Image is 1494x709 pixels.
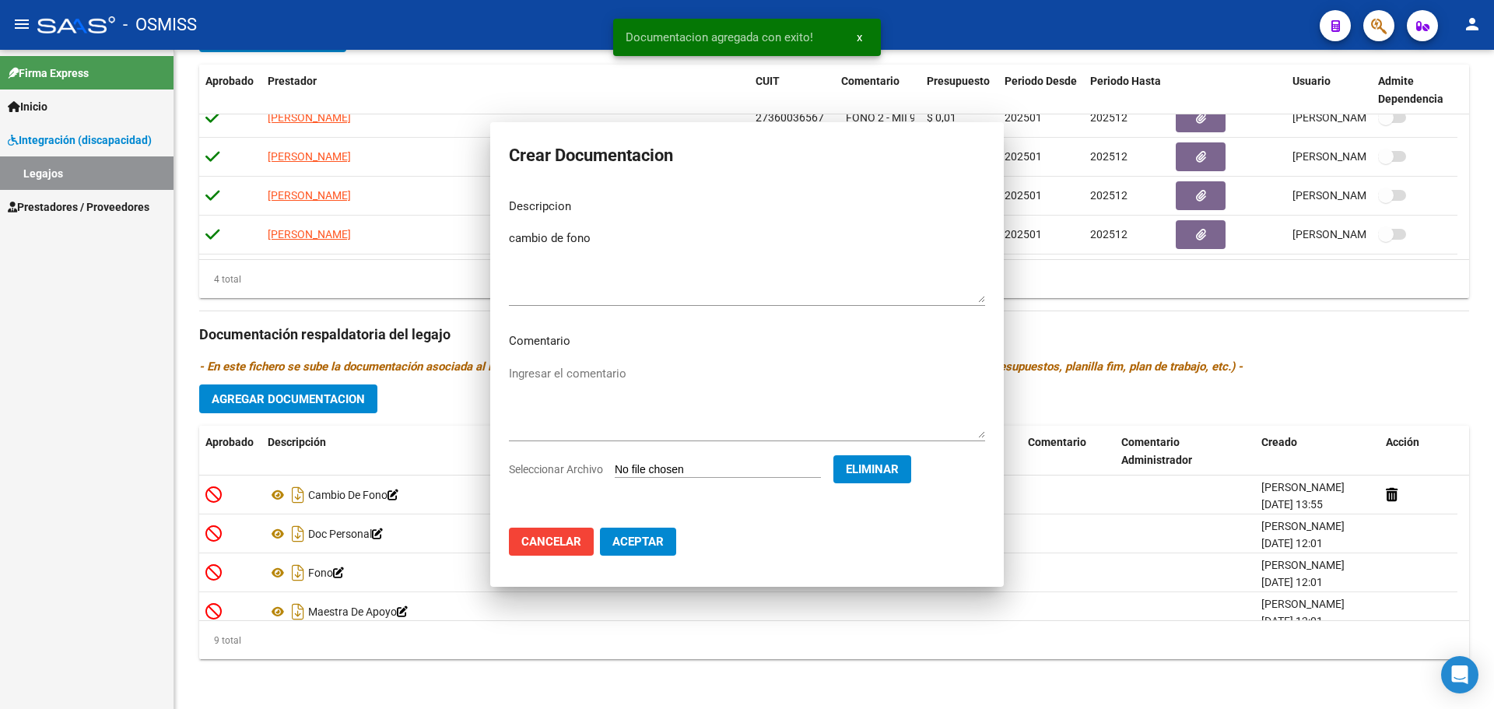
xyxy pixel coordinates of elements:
span: [PERSON_NAME] [268,111,351,124]
span: Presupuesto [927,75,990,87]
span: Admite Dependencia [1378,75,1443,105]
div: 9 total [199,632,241,649]
datatable-header-cell: Periodo Desde [998,65,1084,116]
span: 202501 [1005,189,1042,202]
span: Aprobado [205,436,254,448]
span: [PERSON_NAME] [268,228,351,240]
i: Descargar documento [288,560,308,585]
datatable-header-cell: CUIT [749,65,835,116]
button: Cancelar [509,528,594,556]
span: Aprobado [205,75,254,87]
span: Creado [1261,436,1297,448]
span: 202512 [1090,228,1128,240]
span: [DATE] 13:55 [1261,498,1323,511]
span: [PERSON_NAME] [DATE] [1292,189,1415,202]
datatable-header-cell: Comentario [835,65,921,116]
i: - En este fichero se sube la documentación asociada al legajo. Es información del afiliado y del ... [199,360,1243,374]
span: [DATE] 12:01 [1261,576,1323,588]
i: Descargar documento [288,483,308,507]
span: Usuario [1292,75,1331,87]
button: Eliminar [833,455,911,483]
div: Fono [268,560,1015,585]
datatable-header-cell: Comentario [1022,426,1115,477]
h3: Documentación respaldatoria del legajo [199,324,1469,346]
span: [DATE] 12:01 [1261,537,1323,549]
span: Comentario [1028,436,1086,448]
span: Inicio [8,98,47,115]
datatable-header-cell: Presupuesto [921,65,998,116]
span: 202512 [1090,189,1128,202]
span: Cancelar [521,535,581,549]
div: Cambio De Fono [268,483,1015,507]
span: 202501 [1005,150,1042,163]
datatable-header-cell: Usuario [1286,65,1372,116]
span: FONO 2 - MII 90 DESDE FEBRERO [846,111,1007,124]
span: - OSMISS [123,8,197,42]
datatable-header-cell: Creado [1255,426,1380,477]
span: [PERSON_NAME] [DATE] [1292,111,1415,124]
span: Agregar Documentacion [212,392,365,406]
span: Periodo Desde [1005,75,1077,87]
span: [PERSON_NAME] [1261,481,1345,493]
span: x [857,30,862,44]
div: Open Intercom Messenger [1441,656,1478,693]
span: [PERSON_NAME] [1261,598,1345,610]
datatable-header-cell: Aprobado [199,65,261,116]
span: 202512 [1090,150,1128,163]
datatable-header-cell: Periodo Hasta [1084,65,1170,116]
mat-icon: menu [12,15,31,33]
div: Maestra De Apoyo [268,599,1015,624]
span: Prestadores / Proveedores [8,198,149,216]
span: [PERSON_NAME] [268,150,351,163]
datatable-header-cell: Comentario Administrador [1115,426,1255,477]
p: Comentario [509,332,985,350]
span: Comentario [841,75,900,87]
span: [PERSON_NAME] [268,189,351,202]
span: $ 0,01 [927,111,956,124]
span: [PERSON_NAME] [1261,520,1345,532]
span: Eliminar [846,462,899,476]
span: [PERSON_NAME] [1261,559,1345,571]
span: Comentario Administrador [1121,436,1192,466]
span: Descripción [268,436,326,448]
datatable-header-cell: Descripción [261,426,1022,477]
i: Descargar documento [288,521,308,546]
datatable-header-cell: Admite Dependencia [1372,65,1457,116]
h2: Crear Documentacion [509,141,985,170]
i: Descargar documento [288,599,308,624]
span: Acción [1386,436,1419,448]
span: Periodo Hasta [1090,75,1161,87]
span: 202501 [1005,228,1042,240]
datatable-header-cell: Acción [1380,426,1457,477]
span: 27360036567 [756,111,824,124]
span: [DATE] 12:01 [1261,615,1323,627]
div: Doc Personal [268,521,1015,546]
span: [PERSON_NAME] [DATE] [1292,228,1415,240]
span: Firma Express [8,65,89,82]
mat-icon: person [1463,15,1482,33]
p: Descripcion [509,198,985,216]
span: [PERSON_NAME] [DATE] [1292,150,1415,163]
span: Aceptar [612,535,664,549]
div: 4 total [199,271,241,288]
span: 202512 [1090,111,1128,124]
span: 202501 [1005,111,1042,124]
button: Aceptar [600,528,676,556]
span: Integración (discapacidad) [8,132,152,149]
span: Documentacion agregada con exito! [626,30,813,45]
span: Seleccionar Archivo [509,463,603,476]
span: Prestador [268,75,317,87]
datatable-header-cell: Prestador [261,65,749,116]
datatable-header-cell: Aprobado [199,426,261,477]
span: CUIT [756,75,780,87]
